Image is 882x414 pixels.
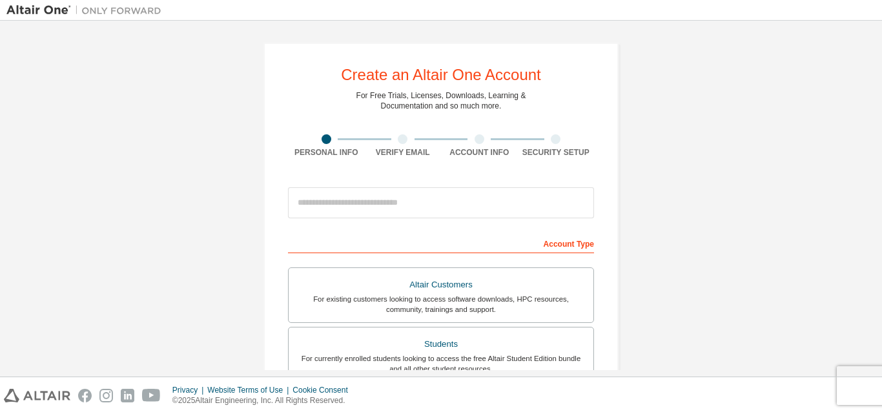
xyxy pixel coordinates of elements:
[6,4,168,17] img: Altair One
[288,147,365,158] div: Personal Info
[518,147,595,158] div: Security Setup
[292,385,355,395] div: Cookie Consent
[296,335,586,353] div: Students
[172,385,207,395] div: Privacy
[296,294,586,315] div: For existing customers looking to access software downloads, HPC resources, community, trainings ...
[4,389,70,402] img: altair_logo.svg
[78,389,92,402] img: facebook.svg
[441,147,518,158] div: Account Info
[207,385,292,395] div: Website Terms of Use
[356,90,526,111] div: For Free Trials, Licenses, Downloads, Learning & Documentation and so much more.
[172,395,356,406] p: © 2025 Altair Engineering, Inc. All Rights Reserved.
[288,233,594,253] div: Account Type
[341,67,541,83] div: Create an Altair One Account
[99,389,113,402] img: instagram.svg
[365,147,442,158] div: Verify Email
[121,389,134,402] img: linkedin.svg
[296,276,586,294] div: Altair Customers
[296,353,586,374] div: For currently enrolled students looking to access the free Altair Student Edition bundle and all ...
[142,389,161,402] img: youtube.svg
